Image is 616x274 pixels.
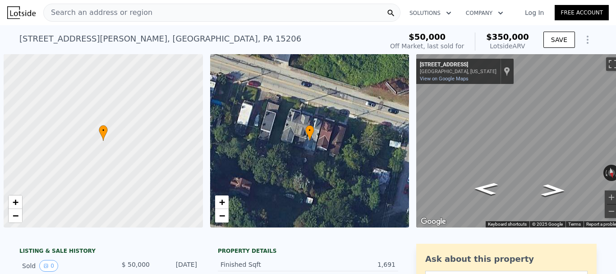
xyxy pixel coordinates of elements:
[504,66,510,76] a: Show location on map
[420,69,496,74] div: [GEOGRAPHIC_DATA], [US_STATE]
[305,126,314,135] span: •
[7,6,36,19] img: Lotside
[409,32,446,42] span: $50,000
[425,253,588,265] div: Ask about this property
[157,260,197,272] div: [DATE]
[218,247,398,255] div: Property details
[464,180,508,198] path: Go East, State Hwy 8
[308,260,395,269] div: 1,691
[221,260,308,269] div: Finished Sqft
[99,125,108,141] div: •
[44,7,152,18] span: Search an address or region
[420,76,469,82] a: View on Google Maps
[9,195,22,209] a: Zoom in
[219,210,225,221] span: −
[19,33,301,45] div: [STREET_ADDRESS][PERSON_NAME] , [GEOGRAPHIC_DATA] , PA 15206
[418,216,448,228] img: Google
[402,5,459,21] button: Solutions
[531,181,575,200] path: Go West, State Hwy 8
[215,209,229,223] a: Zoom out
[19,247,200,256] div: LISTING & SALE HISTORY
[514,8,555,17] a: Log In
[39,260,58,272] button: View historical data
[532,222,563,227] span: © 2025 Google
[486,32,529,42] span: $350,000
[603,165,608,181] button: Rotate counterclockwise
[215,195,229,209] a: Zoom in
[9,209,22,223] a: Zoom out
[99,126,108,135] span: •
[488,221,527,228] button: Keyboard shortcuts
[122,261,150,268] span: $ 50,000
[420,61,496,69] div: [STREET_ADDRESS]
[219,196,225,208] span: +
[579,31,597,49] button: Show Options
[543,32,575,48] button: SAVE
[13,196,18,208] span: +
[486,42,529,51] div: Lotside ARV
[418,216,448,228] a: Open this area in Google Maps (opens a new window)
[13,210,18,221] span: −
[568,222,581,227] a: Terms (opens in new tab)
[22,260,102,272] div: Sold
[390,42,464,51] div: Off Market, last sold for
[459,5,510,21] button: Company
[555,5,609,20] a: Free Account
[305,125,314,141] div: •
